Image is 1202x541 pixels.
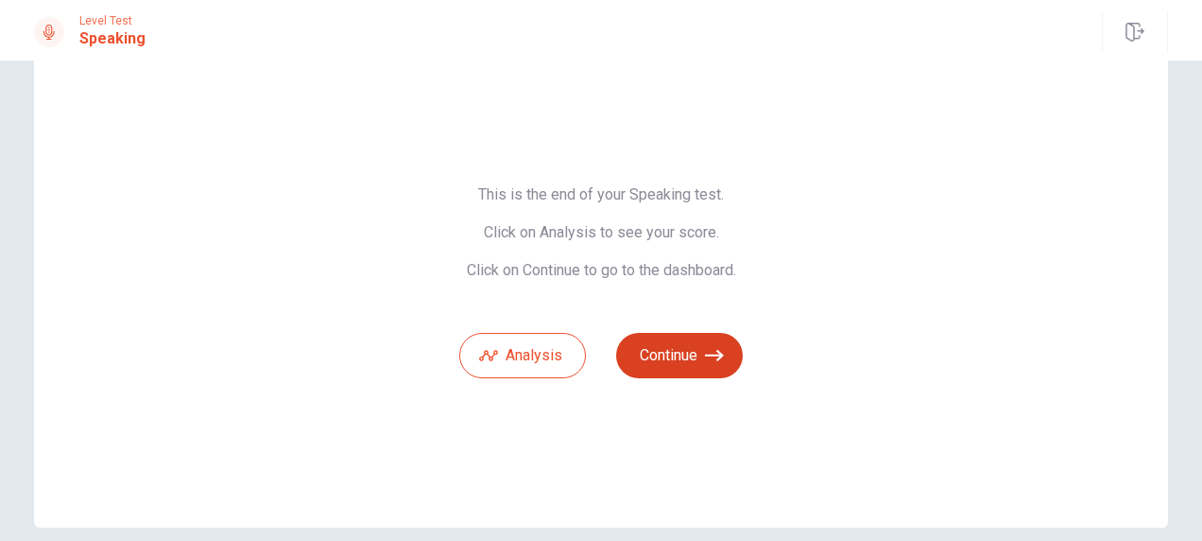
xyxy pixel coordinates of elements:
button: Continue [616,333,743,378]
h1: Speaking [79,27,146,50]
span: This is the end of your Speaking test. Click on Analysis to see your score. Click on Continue to ... [459,185,743,280]
span: Level Test [79,14,146,27]
button: Analysis [459,333,586,378]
